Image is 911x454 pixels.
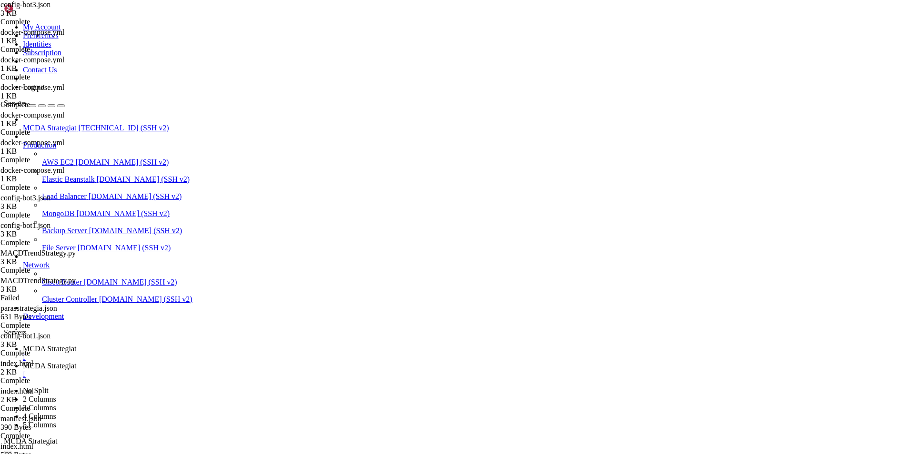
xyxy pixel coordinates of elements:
span: docker-compose.yml [0,56,64,64]
div: 631 Bytes [0,313,91,321]
div: 3 KB [0,9,91,18]
span: MACDTrendStrategy.py [0,249,91,266]
span: docker-compose.yml [0,111,91,128]
span: index.html [0,359,91,376]
div: 3 KB [0,257,91,266]
div: Complete [0,432,91,440]
div: Failed [0,294,91,302]
span: index.html [0,359,33,367]
span: index.html [0,442,33,450]
div: Complete [0,349,91,357]
span: docker-compose.yml [0,111,64,119]
div: Complete [0,73,91,81]
div: Complete [0,211,91,219]
span: docker-compose.yml [0,83,64,91]
div: Complete [0,156,91,164]
span: MACDTrendStrategy.py [0,276,76,285]
div: Complete [0,128,91,137]
div: Complete [0,266,91,275]
div: 1 KB [0,119,91,128]
div: Complete [0,18,91,26]
span: docker-compose.yml [0,83,91,100]
div: 1 KB [0,147,91,156]
div: 3 KB [0,230,91,238]
div: 2 KB [0,368,91,376]
div: 1 KB [0,92,91,100]
span: parasstrategia.json [0,304,91,321]
span: config-bot1.json [0,332,91,349]
div: 1 KB [0,37,91,45]
span: config-bot3.json [0,0,91,18]
span: docker-compose.yml [0,138,64,147]
span: config-bot3.json [0,0,51,9]
div: 3 KB [0,340,91,349]
span: manifest.json [0,415,41,423]
div: Complete [0,183,91,192]
span: index.html [0,387,91,404]
span: docker-compose.yml [0,28,91,45]
div: Complete [0,100,91,109]
span: parasstrategia.json [0,304,57,312]
span: docker-compose.yml [0,28,64,36]
span: config-bot1.json [0,332,51,340]
span: docker-compose.yml [0,166,64,174]
div: Complete [0,321,91,330]
div: 3 KB [0,202,91,211]
span: config-bot1.json [0,221,51,229]
div: 1 KB [0,175,91,183]
div: 2 KB [0,395,91,404]
div: Complete [0,45,91,54]
span: MACDTrendStrategy.py [0,249,76,257]
span: MACDTrendStrategy.py [0,276,91,294]
span: config-bot3.json [0,194,91,211]
div: Complete [0,404,91,413]
div: Complete [0,376,91,385]
span: docker-compose.yml [0,138,91,156]
span: manifest.json [0,415,91,432]
div: 390 Bytes [0,423,91,432]
span: docker-compose.yml [0,56,91,73]
span: config-bot1.json [0,221,91,238]
div: 3 KB [0,285,91,294]
div: Complete [0,238,91,247]
span: config-bot3.json [0,194,51,202]
span: docker-compose.yml [0,166,91,183]
span: index.html [0,387,33,395]
div: 1 KB [0,64,91,73]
